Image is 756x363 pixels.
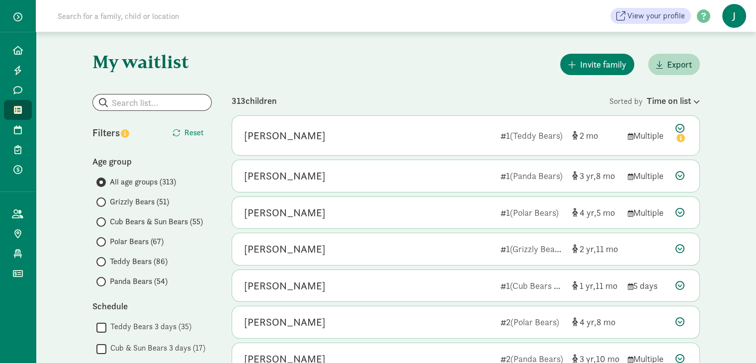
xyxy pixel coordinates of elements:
span: (Polar Bears) [510,207,559,218]
div: Parker Fiegel [244,278,326,294]
span: 1 [580,280,595,291]
div: 1 [501,279,564,292]
span: (Grizzly Bears) [510,243,565,255]
span: Reset [184,127,204,139]
span: Panda Bears (54) [110,275,168,287]
span: (Panda Bears) [510,170,563,181]
div: Brody Kass [244,241,326,257]
span: Polar Bears (67) [110,236,164,248]
div: 313 children [232,94,609,107]
span: 11 [595,280,617,291]
iframe: Chat Widget [706,315,756,363]
input: Search list... [93,94,211,110]
span: 8 [596,316,615,328]
span: 5 [596,207,615,218]
div: Multiple [628,129,668,142]
span: View your profile [627,10,685,22]
div: Lyla Blatnik [244,128,326,144]
span: 2 [580,130,598,141]
div: 1 [501,169,564,182]
span: 3 [580,170,596,181]
span: 11 [596,243,618,255]
span: Invite family [580,58,626,71]
label: Cub & Sun Bears 3 days (17) [106,342,205,354]
div: Multiple [628,206,668,219]
label: Teddy Bears 3 days (35) [106,321,191,333]
span: 4 [580,316,596,328]
div: [object Object] [572,129,620,142]
span: Cub Bears & Sun Bears (55) [110,216,203,228]
span: 8 [596,170,615,181]
div: [object Object] [572,242,620,256]
div: 2 [501,315,564,329]
div: 1 [501,206,564,219]
div: Sorted by [609,94,700,107]
span: Export [667,58,692,71]
button: Export [648,54,700,75]
div: [object Object] [572,206,620,219]
span: (Polar Bears) [510,316,559,328]
span: (Teddy Bears) [510,130,563,141]
div: [object Object] [572,169,620,182]
div: Waylon Ward [244,314,326,330]
div: Leo Williams [244,168,326,184]
span: 2 [580,243,596,255]
button: Invite family [560,54,634,75]
h1: My waitlist [92,52,212,72]
div: Time on list [647,94,700,107]
div: [object Object] [572,315,620,329]
span: 4 [580,207,596,218]
button: Reset [165,123,212,143]
div: 1 [501,242,564,256]
div: Harley Turner [244,205,326,221]
div: Multiple [628,169,668,182]
div: Filters [92,125,152,140]
span: Grizzly Bears (51) [110,196,169,208]
div: [object Object] [572,279,620,292]
span: (Cub Bears & Sun Bears) [510,280,602,291]
a: View your profile [610,8,691,24]
div: 1 [501,129,564,142]
span: All age groups (313) [110,176,176,188]
div: Schedule [92,299,212,313]
span: Teddy Bears (86) [110,256,168,268]
div: 5 days [628,279,668,292]
span: J [722,4,746,28]
div: Age group [92,155,212,168]
input: Search for a family, child or location [52,6,331,26]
